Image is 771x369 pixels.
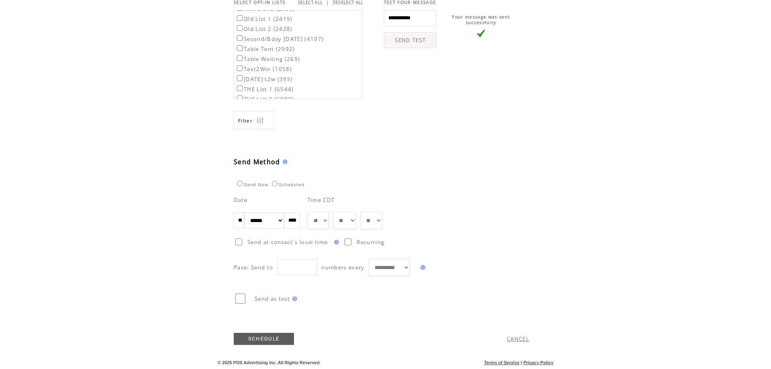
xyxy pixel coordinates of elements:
span: | [521,360,522,365]
span: Date [234,196,247,204]
span: Pace: Send to [234,264,273,271]
input: Table Waiting (269) [237,55,243,61]
label: Table Tent (2992) [235,45,295,53]
a: CANCEL [507,335,529,342]
label: THE List 2 (6883) [235,96,294,103]
a: Terms of Service [484,360,520,365]
label: [DATE] t2w (395) [235,75,293,83]
input: THE List 1 (6544) [237,86,243,91]
input: THE List 2 (6883) [237,96,243,101]
label: Old List 2 (2428) [235,25,293,33]
input: [DATE] t2w (395) [237,75,243,81]
input: Second/Bday [DATE] (4107) [237,35,243,41]
input: Old List 2 (2428) [237,25,243,31]
label: Text2Win (1058) [235,65,292,73]
span: © 2025 POS Advertising Inc. All Rights Reserved [218,360,320,365]
label: Send Now [235,182,268,187]
input: Table Tent (2992) [237,45,243,51]
label: THE List 1 (6544) [235,86,294,93]
img: help.gif [332,240,339,245]
span: Your message was sent successfully [452,14,510,25]
img: help.gif [280,159,288,164]
span: Time CDT [308,196,335,204]
span: Send as test [255,295,290,302]
img: filters.png [257,112,264,130]
img: vLarge.png [477,29,485,37]
label: Scheduled [270,182,304,187]
input: Text2Win (1058) [237,65,243,71]
label: Table Waiting (269) [235,55,300,63]
a: SEND TEST [384,32,437,48]
span: Show filters [238,117,253,124]
span: Recurring [357,239,384,246]
a: Privacy Policy [523,360,553,365]
img: help.gif [290,296,297,301]
input: Scheduled [272,181,277,186]
input: Old List 1 (2419) [237,15,243,21]
a: Filter [234,111,274,129]
input: Send Now [237,181,243,186]
span: Send Method [234,157,280,166]
img: help.gif [418,265,425,270]
a: SCHEDULE [234,333,294,345]
span: Send at contact`s local time [247,239,328,246]
span: numbers every [321,264,364,271]
label: Old List 1 (2419) [235,15,293,22]
label: Second/Bday [DATE] (4107) [235,35,324,43]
